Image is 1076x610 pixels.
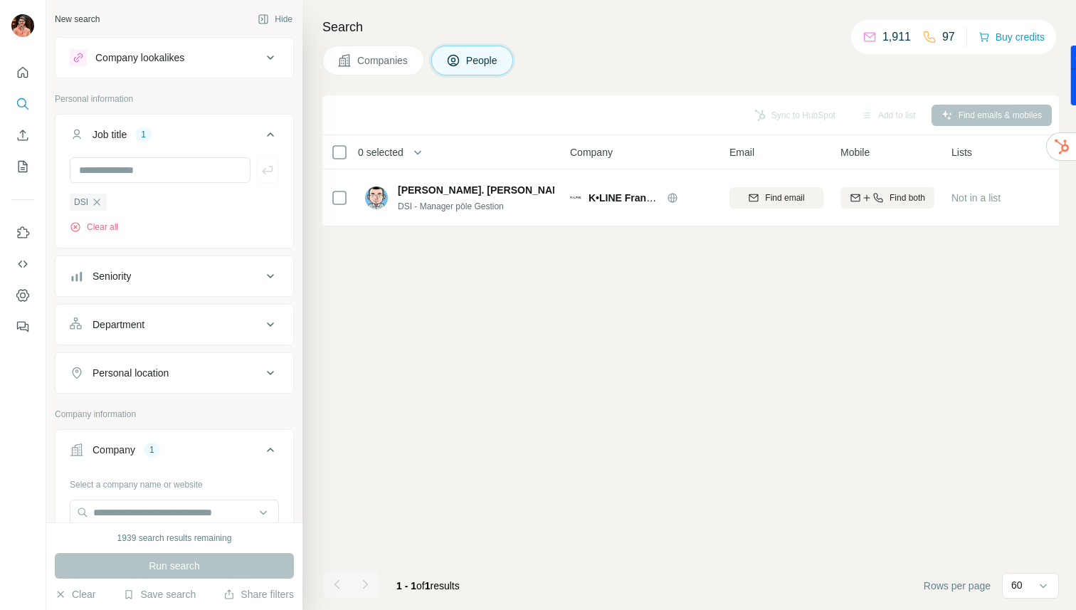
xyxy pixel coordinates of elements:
img: Avatar [365,186,388,209]
span: People [466,53,499,68]
span: Find email [765,191,804,204]
button: Job title1 [56,117,293,157]
button: Find both [840,187,934,209]
span: [PERSON_NAME]. [PERSON_NAME] [398,183,571,197]
div: 1 [144,443,160,456]
span: Mobile [840,145,870,159]
button: Personal location [56,356,293,390]
span: K•LINE France Groupe LIEBOT [589,192,735,204]
button: Quick start [11,60,34,85]
div: Select a company name or website [70,473,279,491]
div: 1939 search results remaining [117,532,232,545]
button: Clear all [70,221,118,233]
div: Department [93,317,144,332]
span: Not in a list [951,192,1001,204]
button: Clear [55,587,95,601]
button: Company lookalikes [56,41,293,75]
div: Company [93,443,135,457]
button: Find email [729,187,823,209]
p: Company information [55,408,294,421]
button: Share filters [223,587,294,601]
div: Seniority [93,269,131,283]
div: Personal location [93,366,169,380]
span: of [416,580,425,591]
img: Avatar [11,14,34,37]
img: Logo of K•LINE France Groupe LIEBOT [570,192,581,204]
button: Company1 [56,433,293,473]
button: Seniority [56,259,293,293]
button: My lists [11,154,34,179]
div: New search [55,13,100,26]
button: Hide [248,9,302,30]
div: Company lookalikes [95,51,184,65]
div: Job title [93,127,127,142]
span: 1 [425,580,431,591]
button: Use Surfe on LinkedIn [11,220,34,246]
div: 1 [135,128,152,141]
p: Personal information [55,93,294,105]
p: 1,911 [882,28,911,46]
button: Buy credits [979,27,1045,47]
button: Search [11,91,34,117]
span: Email [729,145,754,159]
span: Find both [890,191,925,204]
span: DSI - Manager pôle Gestion [398,201,504,211]
span: Company [570,145,613,159]
button: Department [56,307,293,342]
p: 60 [1011,578,1023,592]
span: results [396,580,460,591]
span: Lists [951,145,972,159]
button: Save search [123,587,196,601]
h4: Search [322,17,1059,37]
button: Dashboard [11,283,34,308]
p: 97 [942,28,955,46]
span: DSI [74,196,88,209]
button: Enrich CSV [11,122,34,148]
button: Use Surfe API [11,251,34,277]
span: 0 selected [358,145,403,159]
button: Feedback [11,314,34,340]
span: Companies [357,53,409,68]
span: Rows per page [924,579,991,593]
span: 1 - 1 [396,580,416,591]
